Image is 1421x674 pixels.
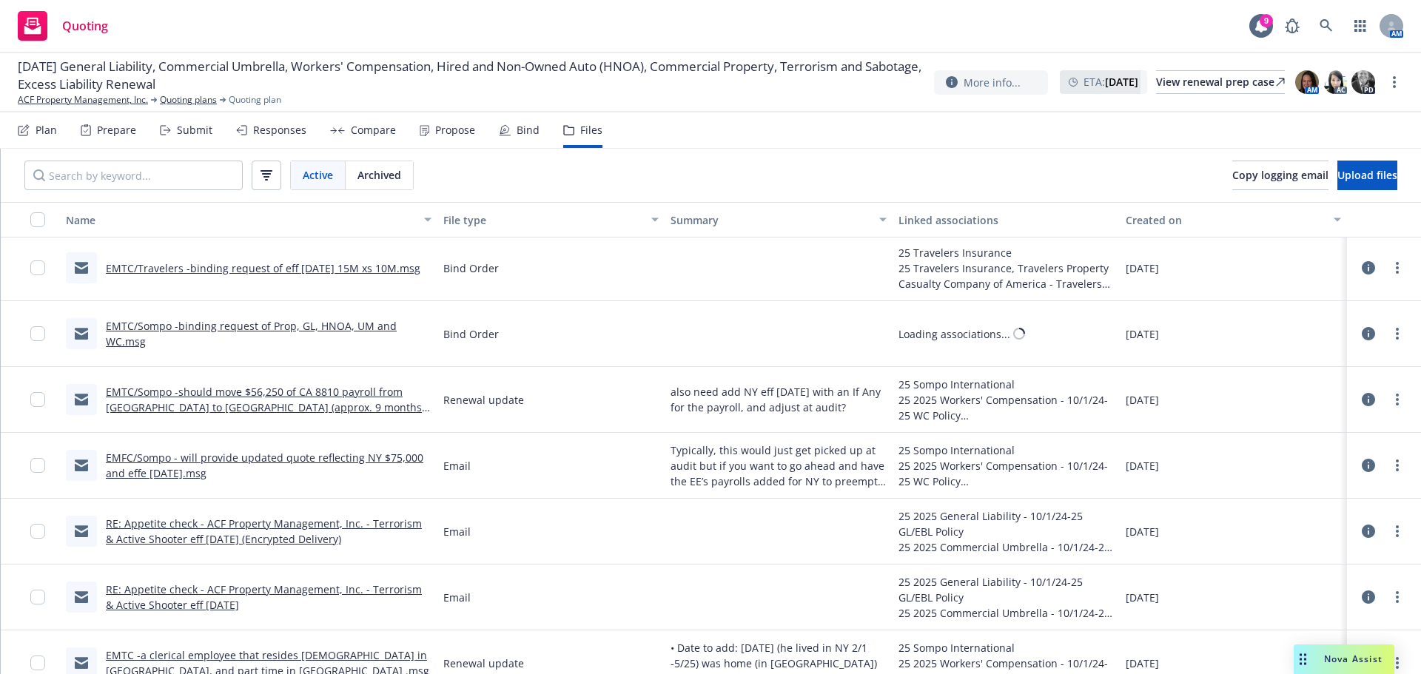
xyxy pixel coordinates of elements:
a: Quoting [12,5,114,47]
div: 25 2025 Commercial Umbrella - 10/1/24-25 XS 10M Policy [898,539,1114,555]
span: [DATE] [1126,326,1159,342]
a: Switch app [1346,11,1375,41]
a: EMTC/Sompo -should move $56,250 of CA 8810 payroll from [GEOGRAPHIC_DATA] to [GEOGRAPHIC_DATA] (a... [106,385,428,445]
div: 25 2025 Commercial Umbrella - 10/1/24-25 XS 10M Policy [898,605,1114,621]
input: Toggle Row Selected [30,524,45,539]
button: Linked associations [893,202,1120,237]
img: photo [1351,70,1375,94]
span: Renewal update [443,656,524,671]
div: 25 2025 Workers' Compensation - 10/1/24-25 WC Policy [898,458,1114,489]
span: Typically, this would just get picked up at audit but if you want to go ahead and have the EE’s p... [671,442,886,489]
div: Propose [435,124,475,136]
input: Select all [30,212,45,227]
span: Quoting plan [229,93,281,107]
div: Plan [36,124,57,136]
button: Created on [1120,202,1347,237]
span: [DATE] General Liability, Commercial Umbrella, Workers' Compensation, Hired and Non-Owned Auto (H... [18,58,922,93]
span: Renewal update [443,392,524,408]
div: View renewal prep case [1156,71,1285,93]
img: photo [1323,70,1347,94]
div: 25 2025 General Liability - 10/1/24-25 GL/EBL Policy [898,574,1114,605]
div: 25 Sompo International [898,442,1114,458]
a: Search [1311,11,1341,41]
span: More info... [964,75,1021,90]
button: Name [60,202,437,237]
div: Created on [1126,212,1325,228]
a: more [1388,456,1406,474]
span: Archived [357,167,401,183]
button: File type [437,202,665,237]
input: Toggle Row Selected [30,326,45,341]
div: Loading associations... [898,326,1010,342]
span: Bind Order [443,260,499,276]
a: Report a Bug [1277,11,1307,41]
a: more [1388,522,1406,540]
div: 25 2025 Workers' Compensation - 10/1/24-25 WC Policy [898,392,1114,423]
a: RE: Appetite check - ACF Property Management, Inc. - Terrorism & Active Shooter eff [DATE] (Encry... [106,516,422,546]
strong: [DATE] [1105,75,1138,89]
span: Bind Order [443,326,499,342]
a: Quoting plans [160,93,217,107]
span: [DATE] [1126,524,1159,539]
button: Upload files [1337,161,1397,190]
div: Summary [671,212,870,228]
div: Compare [351,124,396,136]
span: Upload files [1337,168,1397,182]
div: Files [580,124,602,136]
div: 25 Sompo International [898,640,1114,656]
a: more [1388,325,1406,343]
input: Toggle Row Selected [30,458,45,473]
span: [DATE] [1126,590,1159,605]
div: File type [443,212,642,228]
div: Bind [517,124,540,136]
a: more [1388,654,1406,672]
div: Prepare [97,124,136,136]
input: Toggle Row Selected [30,590,45,604]
span: [DATE] [1126,392,1159,408]
span: Email [443,524,471,539]
span: Active [303,167,333,183]
span: Quoting [62,20,108,32]
div: 25 Travelers Insurance, Travelers Property Casualty Company of America - Travelers Insurance [898,260,1114,291]
div: Responses [253,124,306,136]
input: Toggle Row Selected [30,260,45,275]
div: Submit [177,124,212,136]
img: photo [1295,70,1319,94]
input: Search by keyword... [24,161,243,190]
div: Drag to move [1294,644,1312,674]
div: Name [66,212,415,228]
span: ETA : [1084,74,1138,90]
div: 25 2025 General Liability - 10/1/24-25 GL/EBL Policy [898,508,1114,539]
a: more [1385,73,1403,91]
span: Copy logging email [1232,168,1328,182]
span: Email [443,458,471,474]
a: more [1388,588,1406,606]
a: View renewal prep case [1156,70,1285,94]
button: Summary [665,202,892,237]
div: 9 [1260,14,1273,27]
span: [DATE] [1126,458,1159,474]
div: Linked associations [898,212,1114,228]
button: Nova Assist [1294,644,1394,674]
span: [DATE] [1126,260,1159,276]
a: more [1388,259,1406,277]
button: More info... [934,70,1048,95]
div: 25 Sompo International [898,377,1114,392]
input: Toggle Row Selected [30,392,45,407]
div: 25 Travelers Insurance [898,245,1114,260]
span: also need add NY eff [DATE] with an If Any for the payroll, and adjust at audit? [671,384,886,415]
span: Nova Assist [1324,653,1383,665]
a: EMFC/Sompo - will provide updated quote reflecting NY $75,000 and effe [DATE].msg [106,451,423,480]
a: more [1388,391,1406,408]
a: RE: Appetite check - ACF Property Management, Inc. - Terrorism & Active Shooter eff [DATE] [106,582,422,612]
a: EMTC/Travelers -binding request of eff [DATE] 15M xs 10M.msg [106,261,420,275]
input: Toggle Row Selected [30,656,45,670]
a: EMTC/Sompo -binding request of Prop, GL, HNOA, UM and WC.msg [106,319,397,348]
button: Copy logging email [1232,161,1328,190]
span: [DATE] [1126,656,1159,671]
span: Email [443,590,471,605]
a: ACF Property Management, Inc. [18,93,148,107]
